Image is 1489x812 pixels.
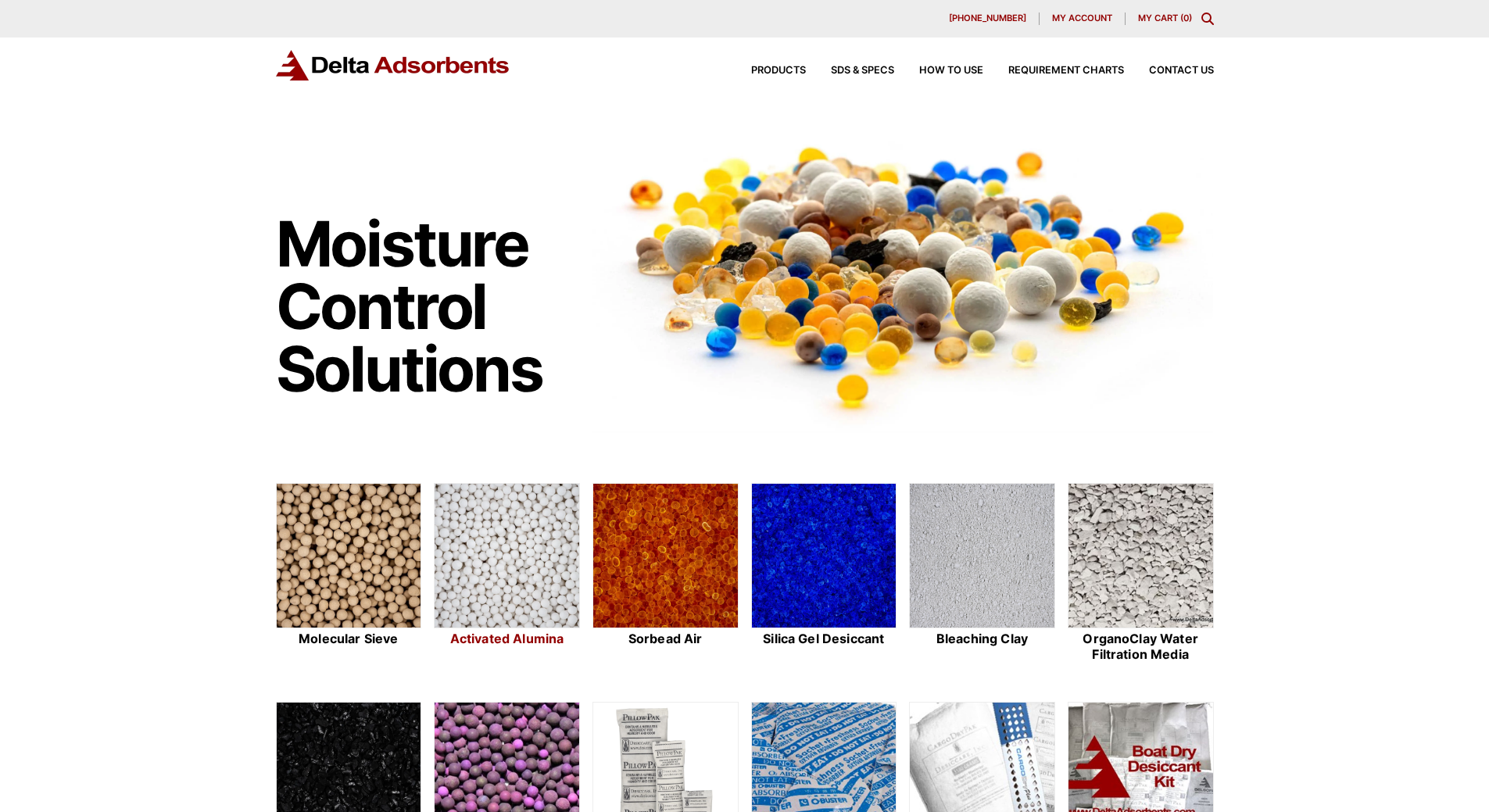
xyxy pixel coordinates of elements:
a: How to Use [894,66,983,76]
h1: Moisture Control Solutions [276,213,578,400]
a: Bleaching Clay [909,483,1055,664]
a: Contact Us [1124,66,1214,76]
img: Delta Adsorbents [276,50,510,80]
span: SDS & SPECS [831,66,894,76]
span: How to Use [919,66,983,76]
a: Silica Gel Desiccant [751,483,897,664]
h2: Silica Gel Desiccant [751,631,897,646]
a: My account [1040,13,1126,25]
a: Products [726,66,806,76]
span: [PHONE_NUMBER] [949,14,1026,23]
div: Toggle Modal Content [1201,13,1214,25]
a: OrganoClay Water Filtration Media [1068,483,1214,664]
span: 0 [1183,13,1189,23]
span: My account [1052,14,1112,23]
a: SDS & SPECS [806,66,894,76]
a: Sorbead Air [592,483,739,664]
h2: Bleaching Clay [909,631,1055,646]
a: My Cart (0) [1138,13,1192,23]
img: Image [592,118,1214,433]
a: Requirement Charts [983,66,1124,76]
h2: Molecular Sieve [276,631,422,646]
h2: OrganoClay Water Filtration Media [1068,631,1214,661]
a: [PHONE_NUMBER] [936,13,1040,25]
span: Contact Us [1149,66,1214,76]
h2: Sorbead Air [592,631,739,646]
span: Requirement Charts [1008,66,1124,76]
a: Activated Alumina [434,483,580,664]
h2: Activated Alumina [434,631,580,646]
span: Products [751,66,806,76]
a: Molecular Sieve [276,483,422,664]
